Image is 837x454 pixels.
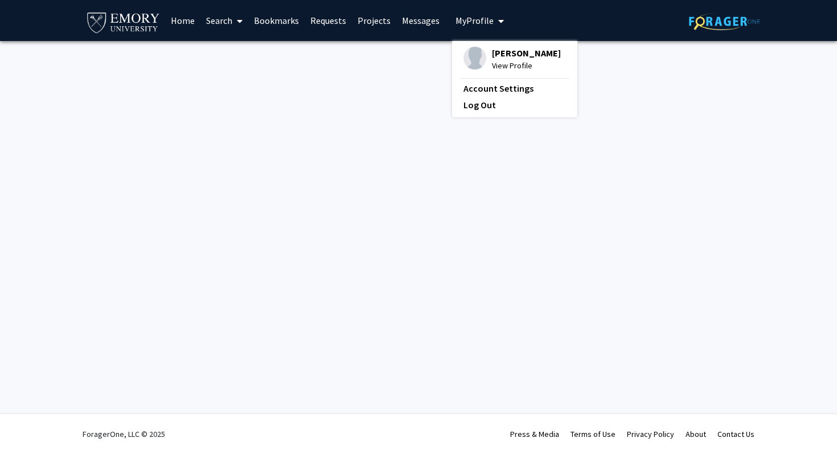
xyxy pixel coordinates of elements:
a: Log Out [463,98,566,112]
a: Press & Media [510,429,559,439]
img: Emory University Logo [85,9,161,35]
span: [PERSON_NAME] [492,47,561,59]
a: Messages [396,1,445,40]
a: Search [200,1,248,40]
a: Projects [352,1,396,40]
div: Profile Picture[PERSON_NAME]View Profile [463,47,561,72]
a: About [686,429,706,439]
a: Home [165,1,200,40]
iframe: Chat [9,403,48,445]
a: Requests [305,1,352,40]
span: View Profile [492,59,561,72]
img: Profile Picture [463,47,486,69]
a: Bookmarks [248,1,305,40]
a: Account Settings [463,81,566,95]
div: ForagerOne, LLC © 2025 [83,414,165,454]
a: Contact Us [717,429,754,439]
img: ForagerOne Logo [689,13,760,30]
a: Privacy Policy [627,429,674,439]
a: Terms of Use [571,429,616,439]
span: My Profile [456,15,494,26]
